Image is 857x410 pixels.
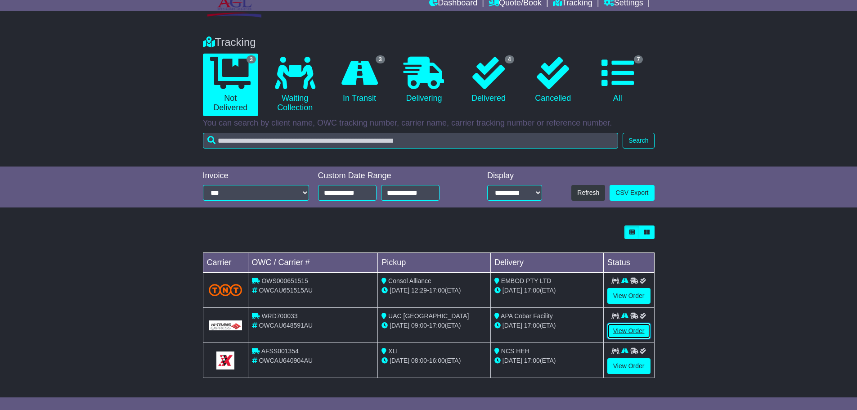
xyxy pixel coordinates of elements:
span: OWCAU651515AU [259,287,313,294]
span: [DATE] [503,357,522,364]
img: GetCarrierServiceLogo [216,351,234,369]
span: 7 [634,55,643,63]
span: 17:00 [429,322,445,329]
a: 7 All [590,54,645,107]
span: NCS HEH [501,347,529,355]
span: [DATE] [503,287,522,294]
a: Delivering [396,54,452,107]
a: View Order [607,358,651,374]
span: 17:00 [524,322,540,329]
button: Search [623,133,654,149]
span: 12:29 [411,287,427,294]
span: 3 [376,55,385,63]
span: [DATE] [390,287,409,294]
a: Waiting Collection [267,54,323,116]
td: OWC / Carrier # [248,253,378,273]
a: CSV Export [610,185,654,201]
div: Display [487,171,542,181]
span: XLI [388,347,398,355]
div: - (ETA) [381,286,487,295]
span: 4 [505,55,514,63]
div: Tracking [198,36,659,49]
button: Refresh [571,185,605,201]
div: (ETA) [494,321,600,330]
td: Carrier [203,253,248,273]
span: 17:00 [429,287,445,294]
span: 16:00 [429,357,445,364]
span: 09:00 [411,322,427,329]
span: 17:00 [524,287,540,294]
a: 3 Not Delivered [203,54,258,116]
a: 3 In Transit [332,54,387,107]
span: WRD700033 [261,312,297,320]
div: (ETA) [494,286,600,295]
a: View Order [607,288,651,304]
span: APA Cobar Facility [501,312,553,320]
span: Consol Alliance [388,277,431,284]
span: [DATE] [503,322,522,329]
div: Custom Date Range [318,171,462,181]
div: Invoice [203,171,309,181]
td: Delivery [490,253,603,273]
div: (ETA) [494,356,600,365]
span: UAC [GEOGRAPHIC_DATA] [388,312,469,320]
span: OWCAU640904AU [259,357,313,364]
span: [DATE] [390,357,409,364]
img: TNT_Domestic.png [209,284,242,296]
a: View Order [607,323,651,339]
span: EMBOD PTY LTD [501,277,552,284]
span: OWCAU648591AU [259,322,313,329]
p: You can search by client name, OWC tracking number, carrier name, carrier tracking number or refe... [203,118,655,128]
td: Status [603,253,654,273]
span: 17:00 [524,357,540,364]
img: GetCarrierServiceLogo [209,320,242,330]
a: 4 Delivered [461,54,516,107]
span: 08:00 [411,357,427,364]
span: 3 [247,55,256,63]
div: - (ETA) [381,321,487,330]
div: - (ETA) [381,356,487,365]
span: OWS000651515 [261,277,308,284]
a: Cancelled [525,54,581,107]
span: AFSS001354 [261,347,299,355]
span: [DATE] [390,322,409,329]
td: Pickup [378,253,491,273]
